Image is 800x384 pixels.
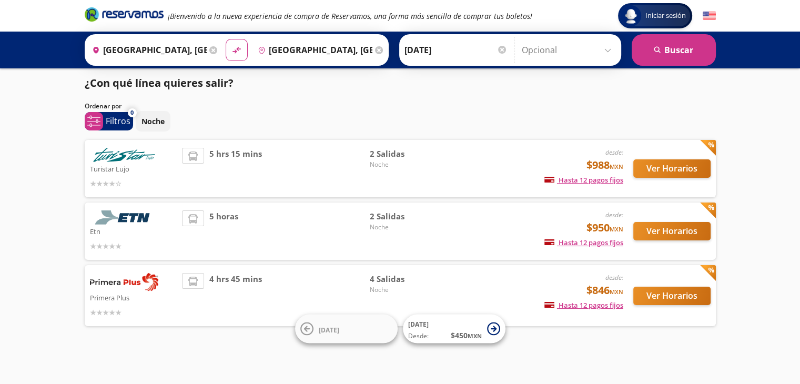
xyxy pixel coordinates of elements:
[136,111,170,132] button: Noche
[404,37,508,63] input: Elegir Fecha
[168,11,532,21] em: ¡Bienvenido a la nueva experiencia de compra de Reservamos, una forma más sencilla de comprar tus...
[370,223,443,232] span: Noche
[610,163,623,170] small: MXN
[544,238,623,247] span: Hasta 12 pagos fijos
[370,148,443,160] span: 2 Salidas
[295,315,398,343] button: [DATE]
[522,37,616,63] input: Opcional
[605,210,623,219] em: desde:
[408,320,429,329] span: [DATE]
[610,225,623,233] small: MXN
[90,225,177,237] p: Etn
[85,102,121,111] p: Ordenar por
[85,112,133,130] button: 0Filtros
[633,222,711,240] button: Ver Horarios
[586,220,623,236] span: $950
[90,162,177,175] p: Turistar Lujo
[90,148,158,162] img: Turistar Lujo
[632,34,716,66] button: Buscar
[209,210,238,252] span: 5 horas
[85,6,164,25] a: Brand Logo
[703,9,716,23] button: English
[209,273,262,318] span: 4 hrs 45 mins
[586,282,623,298] span: $846
[370,273,443,285] span: 4 Salidas
[451,330,482,341] span: $ 450
[319,325,339,334] span: [DATE]
[90,273,158,291] img: Primera Plus
[370,210,443,223] span: 2 Salidas
[85,75,234,91] p: ¿Con qué línea quieres salir?
[544,300,623,310] span: Hasta 12 pagos fijos
[403,315,505,343] button: [DATE]Desde:$450MXN
[610,288,623,296] small: MXN
[605,148,623,157] em: desde:
[209,148,262,189] span: 5 hrs 15 mins
[633,159,711,178] button: Ver Horarios
[468,332,482,340] small: MXN
[85,6,164,22] i: Brand Logo
[90,291,177,304] p: Primera Plus
[586,157,623,173] span: $988
[106,115,130,127] p: Filtros
[370,285,443,295] span: Noche
[254,37,372,63] input: Buscar Destino
[141,116,165,127] p: Noche
[370,160,443,169] span: Noche
[408,331,429,341] span: Desde:
[605,273,623,282] em: desde:
[633,287,711,305] button: Ver Horarios
[90,210,158,225] img: Etn
[641,11,690,21] span: Iniciar sesión
[544,175,623,185] span: Hasta 12 pagos fijos
[130,108,134,117] span: 0
[88,37,207,63] input: Buscar Origen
